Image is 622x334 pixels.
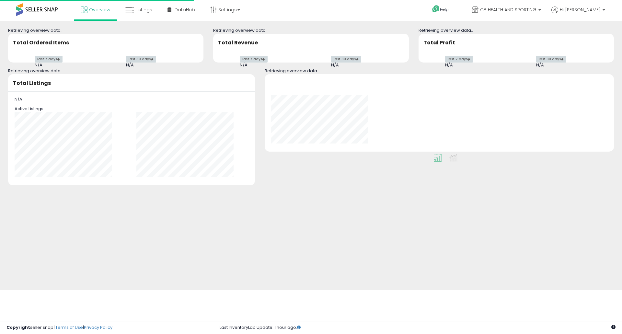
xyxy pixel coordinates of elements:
[445,56,473,63] label: last 7 days
[240,62,306,68] div: N/A
[35,62,101,68] div: N/A
[240,56,268,63] label: last 7 days
[419,28,614,34] div: Retrieving overview data..
[175,6,195,13] span: DataHub
[135,6,152,13] span: Listings
[331,56,361,63] label: last 30 days
[13,80,250,86] h3: Total Listings
[35,56,63,63] label: last 7 days
[432,5,440,13] i: Get Help
[8,68,255,74] div: Retrieving overview data..
[560,6,601,13] span: Hi [PERSON_NAME]
[15,106,43,112] span: Active Listings
[213,28,409,34] div: Retrieving overview data..
[536,62,603,68] div: N/A
[89,6,110,13] span: Overview
[218,40,404,46] h3: Total Revenue
[15,97,248,103] p: N/A
[536,56,566,63] label: last 30 days
[551,6,605,19] a: Hi [PERSON_NAME]
[423,40,609,46] h3: Total Profit
[265,68,614,74] div: Retrieving overview data..
[331,62,397,68] div: N/A
[8,28,203,34] div: Retrieving overview data..
[126,56,156,63] label: last 30 days
[445,62,512,68] div: N/A
[126,62,192,68] div: N/A
[440,7,449,12] span: Help
[13,40,199,46] h3: Total Ordered Items
[480,6,536,13] span: CB HEALTH AND SPORTING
